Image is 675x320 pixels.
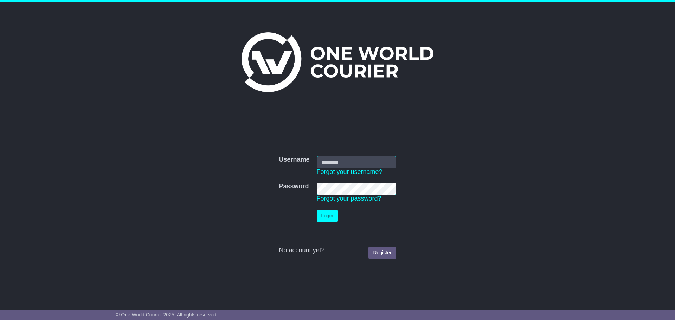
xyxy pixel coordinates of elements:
button: Login [317,210,338,222]
label: Password [279,183,309,190]
div: No account yet? [279,247,396,254]
label: Username [279,156,309,164]
a: Forgot your username? [317,168,382,175]
img: One World [242,32,433,92]
a: Register [368,247,396,259]
a: Forgot your password? [317,195,381,202]
span: © One World Courier 2025. All rights reserved. [116,312,218,318]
